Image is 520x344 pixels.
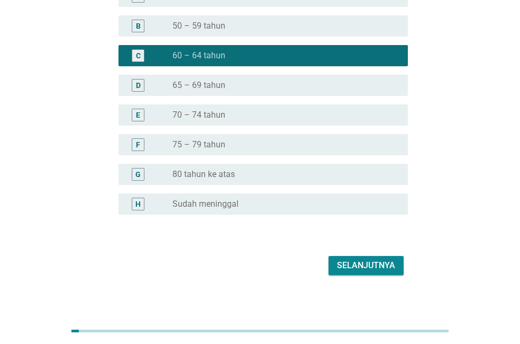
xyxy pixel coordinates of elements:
[172,110,225,120] label: 70 – 74 tahun
[136,80,141,91] div: D
[135,198,141,209] div: H
[337,259,395,272] div: Selanjutnya
[136,50,141,61] div: C
[135,169,141,180] div: G
[136,109,140,120] div: E
[136,139,140,150] div: F
[172,21,225,31] label: 50 – 59 tahun
[172,80,225,91] label: 65 – 69 tahun
[172,199,239,209] label: Sudah meninggal
[172,139,225,150] label: 75 – 79 tahun
[172,50,225,61] label: 60 – 64 tahun
[136,20,141,31] div: B
[329,256,404,275] button: Selanjutnya
[172,169,235,180] label: 80 tahun ke atas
